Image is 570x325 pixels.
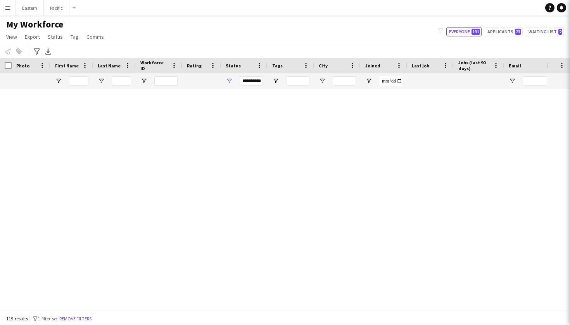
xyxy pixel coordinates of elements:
[6,19,63,30] span: My Workforce
[365,77,372,84] button: Open Filter Menu
[69,76,88,86] input: First Name Filter Input
[38,316,58,322] span: 1 filter set
[45,32,66,42] a: Status
[16,63,29,69] span: Photo
[319,77,326,84] button: Open Filter Menu
[458,60,490,71] span: Jobs (last 90 days)
[140,60,168,71] span: Workforce ID
[558,29,562,35] span: 2
[44,0,69,15] button: Pacific
[526,27,564,36] button: Waiting list2
[86,33,104,40] span: Comms
[446,27,482,36] button: Everyone191
[25,33,40,40] span: Export
[98,63,121,69] span: Last Name
[112,76,131,86] input: Last Name Filter Input
[154,76,178,86] input: Workforce ID Filter Input
[3,32,20,42] a: View
[16,0,44,15] button: Eastern
[67,32,82,42] a: Tag
[22,32,43,42] a: Export
[55,77,62,84] button: Open Filter Menu
[272,77,279,84] button: Open Filter Menu
[272,63,283,69] span: Tags
[32,47,41,56] app-action-btn: Advanced filters
[509,77,516,84] button: Open Filter Menu
[58,315,93,323] button: Remove filters
[365,63,380,69] span: Joined
[515,29,521,35] span: 23
[43,47,53,56] app-action-btn: Export XLSX
[187,63,202,69] span: Rating
[226,77,233,84] button: Open Filter Menu
[472,29,480,35] span: 191
[412,63,429,69] span: Last job
[333,76,356,86] input: City Filter Input
[48,33,63,40] span: Status
[509,63,521,69] span: Email
[319,63,328,69] span: City
[140,77,147,84] button: Open Filter Menu
[485,27,523,36] button: Applicants23
[6,33,17,40] span: View
[379,76,402,86] input: Joined Filter Input
[286,76,309,86] input: Tags Filter Input
[83,32,107,42] a: Comms
[55,63,79,69] span: First Name
[71,33,79,40] span: Tag
[226,63,241,69] span: Status
[98,77,105,84] button: Open Filter Menu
